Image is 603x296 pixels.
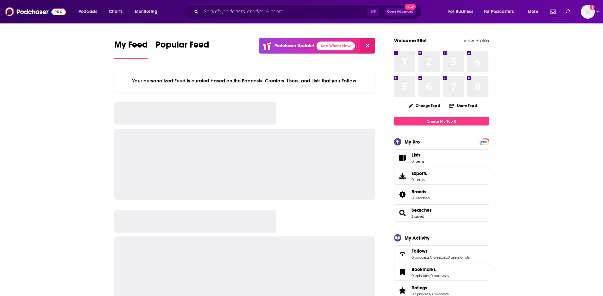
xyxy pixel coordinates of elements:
[394,168,489,185] a: Exports
[463,37,489,43] a: View Profile
[411,248,470,254] a: Follows
[130,7,166,17] button: open menu
[405,139,420,145] div: My Pro
[396,268,409,277] a: Bookmarks
[79,7,97,16] span: Podcasts
[396,249,409,258] a: Follows
[396,190,409,199] a: Brands
[528,7,538,16] span: More
[411,214,424,219] a: 3 saved
[444,7,481,17] button: open menu
[411,248,428,254] span: Follows
[274,43,314,48] p: Podchaser Update!
[114,39,148,54] span: My Feed
[396,172,409,181] span: Exports
[411,273,430,278] a: 0 episodes
[317,42,355,50] a: See What's New
[190,4,428,19] div: Search podcasts, credits, & more...
[394,186,489,203] span: Brands
[387,10,413,13] span: Open Advanced
[581,5,595,19] img: User Profile
[394,117,489,125] a: Create My Top 8
[394,245,489,262] span: Follows
[135,7,157,16] span: Monitoring
[411,177,427,182] span: 0 items
[411,196,430,200] a: 0 watched
[411,171,427,176] span: Exports
[396,153,409,162] span: Lists
[449,100,478,112] button: Share Top 8
[201,7,367,17] input: Search podcasts, credits, & more...
[581,5,595,19] button: Show profile menu
[396,286,409,295] a: Ratings
[396,209,409,217] a: Searches
[405,102,444,110] button: Change Top 8
[411,267,449,272] a: Bookmarks
[411,285,449,291] a: Ratings
[74,7,105,17] button: open menu
[405,235,430,241] div: My Activity
[411,159,424,164] span: 0 items
[411,152,421,158] span: Lists
[394,264,489,281] span: Bookmarks
[590,5,595,10] svg: Add a profile image
[411,152,424,158] span: Lists
[155,39,209,54] span: Popular Feed
[481,139,488,144] a: PRO
[430,255,447,260] a: 0 creators
[430,255,430,260] span: ,
[411,285,427,291] span: Ratings
[460,255,470,260] a: 0 lists
[405,4,416,10] span: New
[384,8,416,16] button: Open AdvancedNew
[430,273,449,278] a: 0 podcasts
[394,37,427,43] a: Welcome Elle!
[448,255,460,260] a: 0 users
[155,39,209,59] a: Popular Feed
[105,7,126,17] a: Charts
[411,207,432,213] a: Searches
[114,70,375,92] div: Your personalized Feed is curated based on the Podcasts, Creators, Users, and Lists that you Follow.
[367,8,379,16] span: ⌘ K
[484,7,514,16] span: For Podcasters
[480,7,523,17] button: open menu
[394,204,489,222] span: Searches
[411,189,426,195] span: Brands
[411,267,436,272] span: Bookmarks
[548,6,558,17] a: Show notifications dropdown
[448,7,473,16] span: For Business
[563,6,573,17] a: Show notifications dropdown
[411,255,430,260] a: 0 podcasts
[411,189,430,195] a: Brands
[5,6,66,18] img: Podchaser - Follow, Share and Rate Podcasts
[394,149,489,166] a: Lists
[581,5,595,19] span: Logged in as elleb2btech
[114,39,148,59] a: My Feed
[109,7,122,16] span: Charts
[523,7,546,17] button: open menu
